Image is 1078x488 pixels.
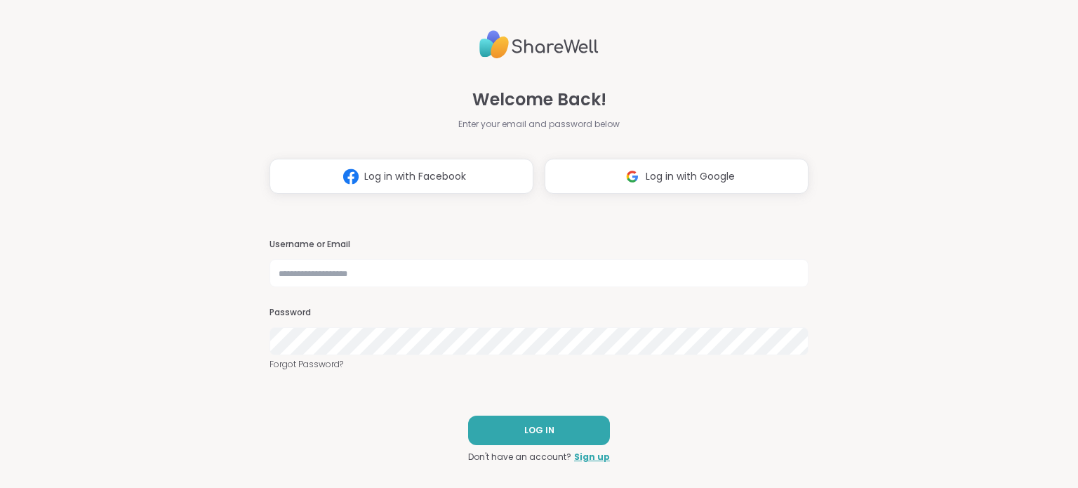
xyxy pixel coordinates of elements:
a: Forgot Password? [269,358,808,371]
span: LOG IN [524,424,554,437]
span: Enter your email and password below [458,118,620,131]
span: Log in with Facebook [364,169,466,184]
a: Sign up [574,451,610,463]
button: Log in with Facebook [269,159,533,194]
button: Log in with Google [545,159,808,194]
img: ShareWell Logomark [619,164,646,190]
span: Don't have an account? [468,451,571,463]
span: Welcome Back! [472,87,606,112]
span: Log in with Google [646,169,735,184]
h3: Password [269,307,808,319]
img: ShareWell Logo [479,25,599,65]
img: ShareWell Logomark [338,164,364,190]
h3: Username or Email [269,239,808,251]
button: LOG IN [468,416,610,445]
